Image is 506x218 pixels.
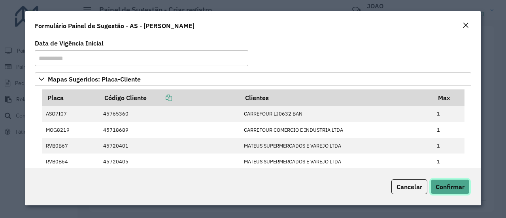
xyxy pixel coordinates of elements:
button: Cancelar [391,179,427,194]
a: Copiar [147,94,172,102]
em: Fechar [463,22,469,28]
td: 1 [433,138,464,154]
td: 45765360 [99,106,240,122]
span: Cancelar [396,183,422,191]
th: Clientes [240,89,433,106]
th: Max [433,89,464,106]
label: Data de Vigência Inicial [35,38,104,48]
td: MATEUS SUPERMERCADOS E VAREJO LTDA [240,138,433,154]
td: 45720405 [99,154,240,169]
td: MOG8219 [42,122,99,138]
td: 45718689 [99,122,240,138]
td: 1 [433,106,464,122]
td: RVB0B64 [42,154,99,169]
td: MATEUS SUPERMERCADOS E VAREJO LTDA [240,154,433,169]
button: Confirmar [430,179,470,194]
a: Mapas Sugeridos: Placa-Cliente [35,72,471,86]
td: CARREFOUR COMERCIO E INDUSTRIA LTDA [240,122,433,138]
button: Close [460,21,471,31]
td: 1 [433,154,464,169]
span: Mapas Sugeridos: Placa-Cliente [48,76,141,82]
td: CARREFOUR LJ0632 BAN [240,106,433,122]
td: ASO7I07 [42,106,99,122]
h4: Formulário Painel de Sugestão - AS - [PERSON_NAME] [35,21,194,30]
th: Placa [42,89,99,106]
span: Confirmar [436,183,464,191]
th: Código Cliente [99,89,240,106]
td: 1 [433,122,464,138]
td: 45720401 [99,138,240,154]
td: RVB0B67 [42,138,99,154]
